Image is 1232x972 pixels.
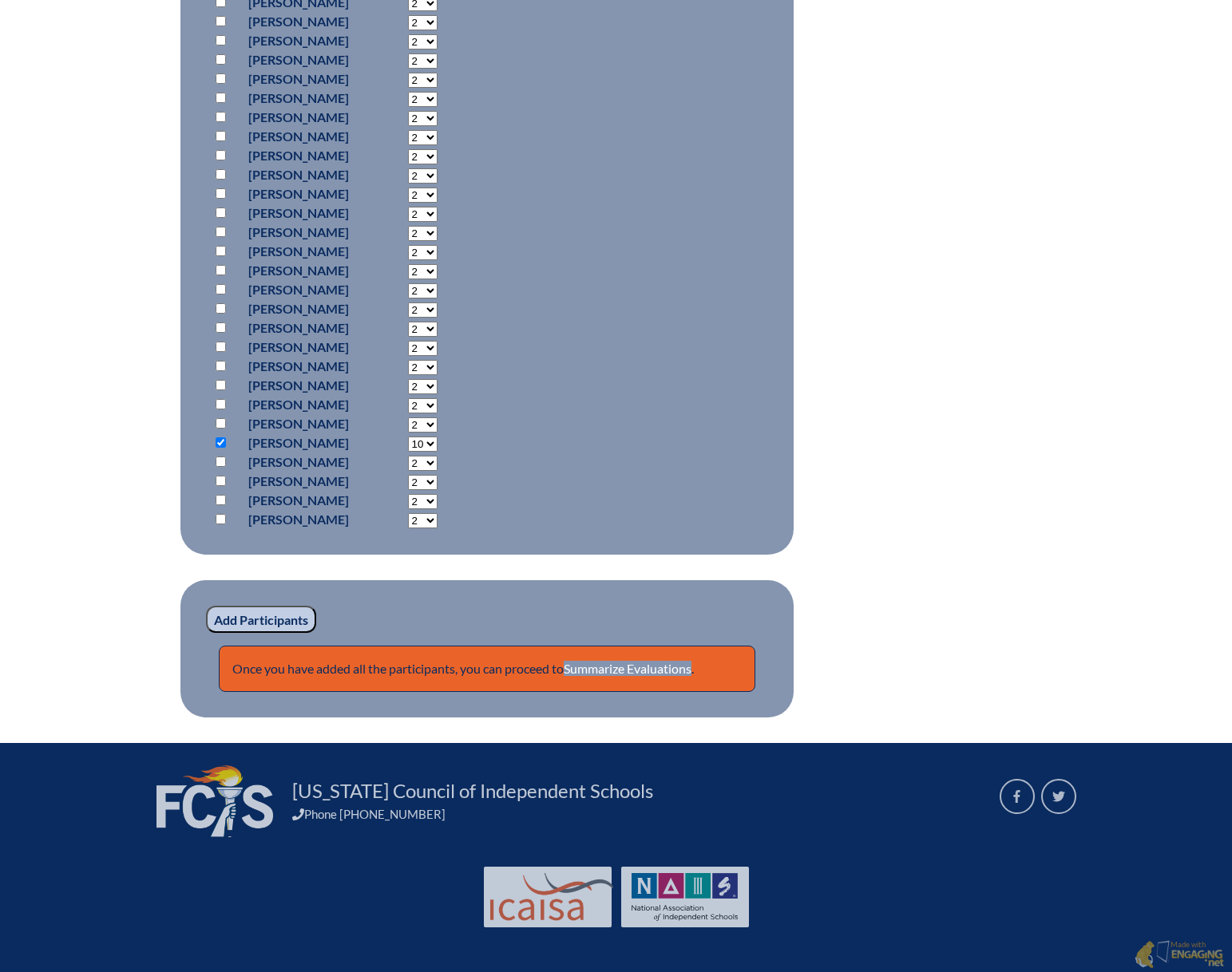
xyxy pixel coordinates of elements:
img: NAIS Logo [632,873,739,921]
img: FCIS_logo_white [156,765,273,837]
p: [PERSON_NAME] [248,357,349,376]
p: [PERSON_NAME] [248,146,349,165]
p: [PERSON_NAME] [248,338,349,357]
p: [PERSON_NAME] [248,433,349,452]
a: Summarize Evaluations [564,661,691,676]
p: [PERSON_NAME] [248,261,349,280]
p: [PERSON_NAME] [248,165,349,184]
p: [PERSON_NAME] [248,299,349,318]
p: [PERSON_NAME] [248,395,349,414]
p: [PERSON_NAME] [248,203,349,223]
p: [PERSON_NAME] [248,452,349,472]
p: [PERSON_NAME] [248,242,349,261]
p: [PERSON_NAME] [248,31,349,50]
img: Engaging - Bring it online [1156,940,1173,963]
p: [PERSON_NAME] [248,414,349,433]
p: [PERSON_NAME] [248,50,349,69]
p: [PERSON_NAME] [248,89,349,108]
img: Engaging - Bring it online [1135,940,1155,969]
div: Phone [PHONE_NUMBER] [292,807,980,821]
p: [PERSON_NAME] [248,184,349,203]
p: [PERSON_NAME] [248,69,349,89]
img: Int'l Council Advancing Independent School Accreditation logo [490,873,613,921]
a: [US_STATE] Council of Independent Schools [286,778,660,804]
p: [PERSON_NAME] [248,12,349,31]
p: [PERSON_NAME] [248,472,349,491]
p: [PERSON_NAME] [248,280,349,299]
input: Add Participants [206,606,316,633]
p: [PERSON_NAME] [248,376,349,395]
p: [PERSON_NAME] [248,510,349,529]
p: [PERSON_NAME] [248,491,349,510]
p: [PERSON_NAME] [248,223,349,242]
p: Made with [1171,940,1224,970]
p: [PERSON_NAME] [248,127,349,146]
p: [PERSON_NAME] [248,318,349,338]
img: Engaging - Bring it online [1171,949,1224,968]
p: [PERSON_NAME] [248,108,349,127]
p: Once you have added all the participants, you can proceed to . [219,646,755,692]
